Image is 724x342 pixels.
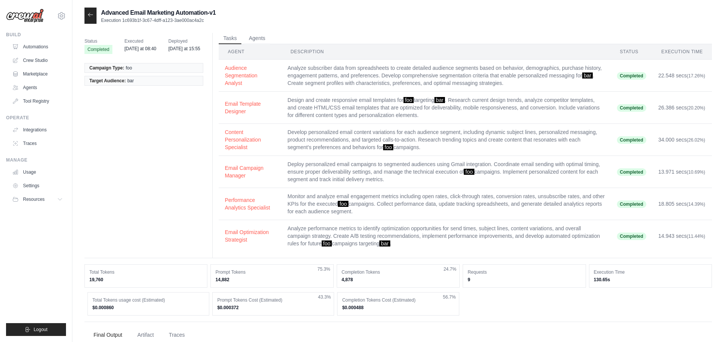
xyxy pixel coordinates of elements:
span: foo [464,169,474,175]
time: September 17, 2025 at 08:40 BST [124,46,156,51]
td: 22.548 secs [652,60,712,92]
p: Execution 1c693b1f-3c67-4dff-a123-3ae000ac4a2c [101,17,216,23]
span: (17.26%) [687,73,705,79]
td: Design and create responsive email templates for targeting . Research current design trends, anal... [282,92,611,124]
span: (14.39%) [687,202,705,207]
span: Completed [617,104,646,112]
span: Logout [34,327,48,333]
dt: Execution Time [594,269,707,275]
dd: $0.000372 [217,305,329,311]
span: (10.69%) [687,169,705,175]
td: 26.386 secs [652,92,712,124]
dt: Total Tokens [89,269,202,275]
span: foo [322,240,332,246]
button: Agents [244,33,270,44]
th: Description [282,44,611,60]
div: Operate [6,115,66,121]
span: Deployed [169,37,201,45]
dt: Prompt Tokens [215,269,328,275]
button: Tasks [219,33,241,44]
dt: Completion Tokens Cost (Estimated) [342,297,454,303]
span: foo [403,97,414,103]
dt: Total Tokens usage cost (Estimated) [92,297,204,303]
dt: Prompt Tokens Cost (Estimated) [217,297,329,303]
dd: 130.65s [594,277,707,283]
a: Integrations [9,124,66,136]
button: Content Personalization Specialist [225,128,275,151]
td: Deploy personalized email campaigns to segmented audiences using Gmail integration. Coordinate em... [282,156,611,188]
span: Status [84,37,112,45]
span: (11.44%) [687,234,705,239]
button: Performance Analytics Specialist [225,196,275,211]
span: bar [434,97,445,103]
td: Analyze subscriber data from spreadsheets to create detailed audience segments based on behavior,... [282,60,611,92]
a: Traces [9,137,66,149]
td: Monitor and analyze email engagement metrics including open rates, click-through rates, conversio... [282,188,611,220]
dt: Completion Tokens [342,269,455,275]
span: Completed [617,200,646,208]
span: Completed [617,72,646,80]
span: foo [126,65,132,71]
span: (20.20%) [687,105,705,111]
span: 75.3% [318,266,330,272]
dt: Requests [468,269,581,275]
button: Email Template Designer [225,100,275,115]
th: Execution Time [652,44,712,60]
span: bar [379,240,390,246]
span: Completed [84,45,112,54]
button: Email Optimization Strategist [225,228,275,243]
a: Marketplace [9,68,66,80]
dd: 19,760 [89,277,202,283]
span: Campaign Type: [89,65,124,71]
dd: 14,882 [215,277,328,283]
td: 13.971 secs [652,156,712,188]
img: Logo [6,9,44,23]
th: Status [611,44,652,60]
dd: 4,878 [342,277,455,283]
span: Executed [124,37,156,45]
button: Email Campaign Manager [225,164,275,179]
a: Automations [9,41,66,53]
dd: 9 [468,277,581,283]
button: Audience Segmentation Analyst [225,64,275,87]
span: Completed [617,136,646,144]
td: 14.943 secs [652,220,712,252]
dd: $0.000860 [92,305,204,311]
span: bar [582,72,593,79]
td: 18.805 secs [652,188,712,220]
div: Manage [6,157,66,163]
div: Build [6,32,66,38]
span: foo [383,144,393,150]
td: Analyze performance metrics to identify optimization opportunities for send times, subject lines,... [282,220,611,252]
button: Resources [9,193,66,205]
span: bar [127,78,134,84]
span: Resources [23,196,44,202]
dd: $0.000488 [342,305,454,311]
a: Crew Studio [9,54,66,66]
a: Settings [9,180,66,192]
button: Logout [6,323,66,336]
th: Agent [219,44,281,60]
span: Target Audience: [89,78,126,84]
td: 34.000 secs [652,124,712,156]
span: 43.3% [318,294,331,300]
time: September 16, 2025 at 15:55 BST [169,46,201,51]
span: Completed [617,233,646,240]
span: Completed [617,168,646,176]
span: foo [338,201,348,207]
span: 56.7% [443,294,456,300]
a: Usage [9,166,66,178]
td: Develop personalized email content variations for each audience segment, including dynamic subjec... [282,124,611,156]
h2: Advanced Email Marketing Automation-v1 [101,8,216,17]
a: Tool Registry [9,95,66,107]
span: 24.7% [443,266,456,272]
a: Agents [9,82,66,94]
span: (26.02%) [687,137,705,143]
